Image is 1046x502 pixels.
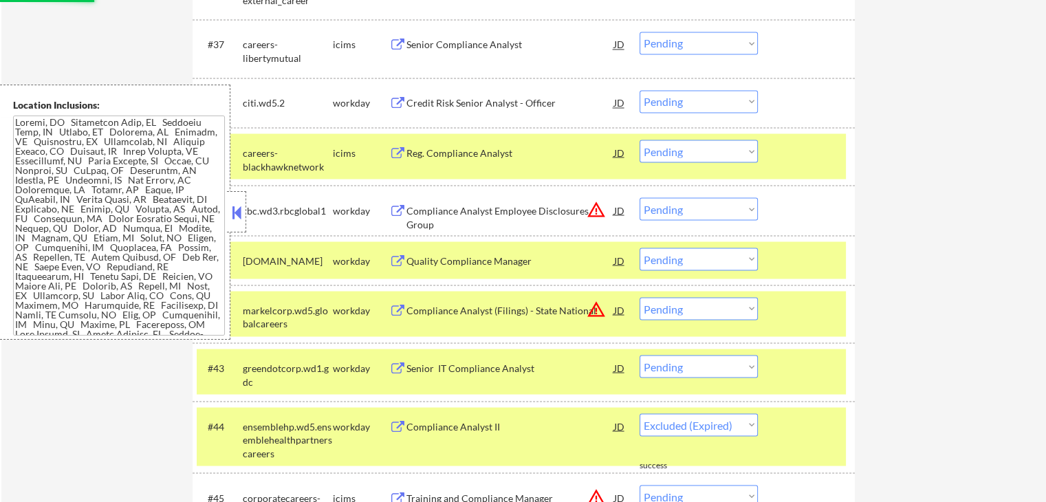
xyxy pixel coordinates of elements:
div: JD [613,413,626,438]
div: #44 [208,419,232,433]
div: #43 [208,361,232,375]
div: Compliance Analyst (Filings) - State National [406,303,614,317]
div: success [640,459,695,471]
div: Senior IT Compliance Analyst [406,361,614,375]
div: workday [333,361,389,375]
div: workday [333,254,389,268]
div: JD [613,248,626,272]
button: warning_amber [587,299,606,318]
button: warning_amber [587,199,606,219]
div: ensemblehp.wd5.ensemblehealthpartnerscareers [243,419,333,460]
div: careers-libertymutual [243,38,333,65]
div: Senior Compliance Analyst [406,38,614,52]
div: workday [333,419,389,433]
div: workday [333,204,389,217]
div: icims [333,38,389,52]
div: icims [333,146,389,160]
div: Quality Compliance Manager [406,254,614,268]
div: JD [613,90,626,115]
div: JD [613,140,626,164]
div: Reg. Compliance Analyst [406,146,614,160]
div: JD [613,297,626,322]
div: citi.wd5.2 [243,96,333,110]
div: Compliance Analyst II [406,419,614,433]
div: greendotcorp.wd1.gdc [243,361,333,388]
div: workday [333,96,389,110]
div: Location Inclusions: [13,98,225,112]
div: Credit Risk Senior Analyst - Officer [406,96,614,110]
div: markelcorp.wd5.globalcareers [243,303,333,330]
div: JD [613,197,626,222]
div: Compliance Analyst Employee Disclosures Group [406,204,614,230]
div: [DOMAIN_NAME] [243,254,333,268]
div: workday [333,303,389,317]
div: careers-blackhawknetwork [243,146,333,173]
div: JD [613,355,626,380]
div: #37 [208,38,232,52]
div: rbc.wd3.rbcglobal1 [243,204,333,217]
div: JD [613,32,626,56]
